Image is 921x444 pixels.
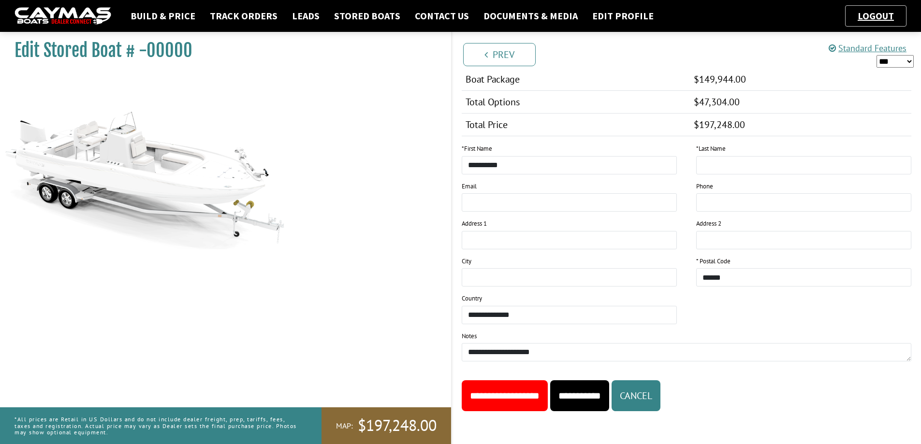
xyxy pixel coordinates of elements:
[126,10,200,22] a: Build & Price
[462,294,482,303] label: Country
[15,7,111,25] img: caymas-dealer-connect-2ed40d3bc7270c1d8d7ffb4b79bf05adc795679939227970def78ec6f6c03838.gif
[462,68,690,91] td: Boat Package
[322,407,451,444] a: MAP:$197,248.00
[462,182,477,191] label: Email
[462,91,690,114] td: Total Options
[205,10,282,22] a: Track Orders
[336,421,353,431] span: MAP:
[696,144,726,154] label: Last Name
[463,43,536,66] a: Prev
[462,114,690,136] td: Total Price
[696,182,713,191] label: Phone
[694,118,745,131] span: $197,248.00
[696,257,731,266] label: * Postal Code
[612,380,660,411] button: Cancel
[329,10,405,22] a: Stored Boats
[694,96,740,108] span: $47,304.00
[15,411,300,440] p: *All prices are Retail in US Dollars and do not include dealer freight, prep, tariffs, fees, taxe...
[462,219,487,229] label: Address 1
[15,40,427,61] h1: Edit Stored Boat # -00000
[587,10,658,22] a: Edit Profile
[287,10,324,22] a: Leads
[479,10,583,22] a: Documents & Media
[694,73,746,86] span: $149,944.00
[462,144,492,154] label: First Name
[853,10,899,22] a: Logout
[829,43,906,54] a: Standard Features
[462,257,471,266] label: City
[462,331,477,341] label: Notes
[410,10,474,22] a: Contact Us
[358,415,437,436] span: $197,248.00
[696,219,721,229] label: Address 2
